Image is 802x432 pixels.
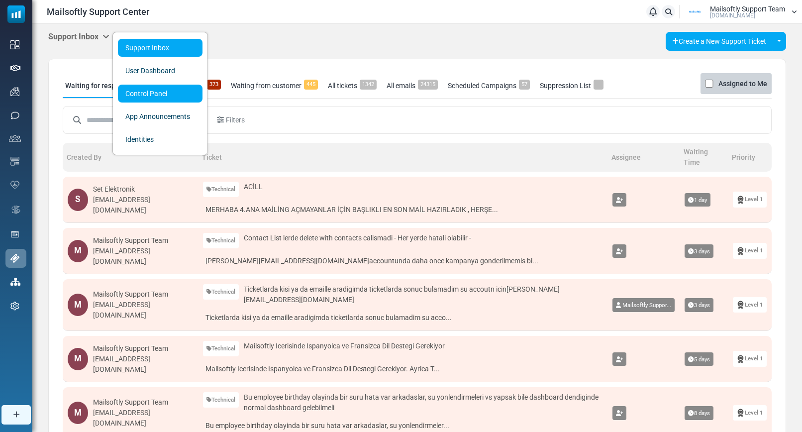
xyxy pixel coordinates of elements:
span: Mailsoftly Support Team [710,5,785,12]
div: S [68,189,88,211]
span: Filters [226,115,245,125]
span: 1 day [685,193,710,207]
img: mailsoftly_icon_blue_white.svg [7,5,25,23]
th: Ticket [198,143,607,172]
a: Level 1 [733,243,767,258]
img: dashboard-icon.svg [10,40,19,49]
div: Mailsoftly Support Team [93,397,194,408]
th: Assignee [607,143,680,172]
a: Mailsoftly Icerisinde Ispanyolca ve Fransizca Dil Destegi Gerekiyor. Ayrica T... [203,361,602,377]
a: Level 1 [733,192,767,207]
img: User Logo [683,4,707,19]
a: Mailsoftly Suppor... [612,298,675,312]
img: workflow.svg [10,204,21,216]
span: Ticketlarda kisi ya da emaille aradigimda ticketlarda sonuc bulamadim su accoutn icin [PERSON_NAM... [244,284,602,305]
a: Control Panel [118,85,202,103]
th: Waiting Time [680,143,728,172]
a: Technical [203,182,239,197]
label: Assigned to Me [718,78,767,90]
a: Waiting from customer445 [228,73,320,98]
div: [EMAIL_ADDRESS][DOMAIN_NAME] [93,408,194,429]
img: sms-icon.png [10,111,19,120]
div: [EMAIL_ADDRESS][DOMAIN_NAME] [93,354,194,375]
span: 57 [519,80,530,90]
div: Set Elektronik [93,184,194,195]
h5: Support Inbox [48,32,109,41]
div: [EMAIL_ADDRESS][DOMAIN_NAME] [93,246,194,267]
a: Waiting for response366 [63,73,150,98]
a: Suppression List [537,73,606,98]
a: MERHABA 4.ANA MAİLİNG AÇMAYANLAR İÇİN BAŞLIKLI EN SON MAİL HAZIRLADIK , HERŞE... [203,202,602,217]
span: Bu employee birthday olayinda bir suru hata var arkadaslar, su yonlendirmeleri vs yapsak bile das... [244,392,602,413]
span: 3 days [685,244,713,258]
img: contacts-icon.svg [9,135,21,142]
div: M [68,294,88,316]
img: landing_pages.svg [10,230,19,239]
span: 445 [304,80,318,90]
img: email-templates-icon.svg [10,157,19,166]
a: Support Inbox [118,39,202,57]
a: Level 1 [733,297,767,313]
a: Technical [203,233,239,248]
span: 3 days [685,298,713,312]
a: Scheduled Campaigns57 [445,73,532,98]
a: Level 1 [733,351,767,366]
th: Priority [728,143,772,172]
a: App Announcements [118,108,202,125]
a: Level 1 [733,405,767,421]
span: Contact List lerde delete with contacts calismadi - Her yerde hatali olabilir - [244,233,471,243]
span: 8 days [685,406,713,420]
img: settings-icon.svg [10,302,19,311]
th: Created By [63,143,198,172]
div: Mailsoftly Support Team [93,343,194,354]
img: campaigns-icon.png [10,87,19,96]
span: Mailsoftly Support Center [47,5,149,18]
span: ACİLL [244,182,263,192]
a: Identities [118,130,202,148]
a: Ticketlarda kisi ya da emaille aradigimda ticketlarda sonuc bulamadim su acco... [203,310,602,325]
div: Mailsoftly Support Team [93,289,194,300]
a: Technical [203,392,239,408]
a: User Logo Mailsoftly Support Team [DOMAIN_NAME] [683,4,797,19]
a: Technical [203,284,239,300]
span: [DOMAIN_NAME] [710,12,755,18]
div: [EMAIL_ADDRESS][DOMAIN_NAME] [93,300,194,321]
a: Create a New Support Ticket [666,32,773,51]
a: All tickets1342 [325,73,379,98]
div: M [68,348,88,370]
span: 5 days [685,352,713,366]
span: Mailsoftly Suppor... [622,302,671,309]
div: M [68,402,88,424]
div: Mailsoftly Support Team [93,235,194,246]
div: [EMAIL_ADDRESS][DOMAIN_NAME] [93,195,194,216]
span: 24315 [418,80,438,90]
a: [PERSON_NAME][EMAIL_ADDRESS][DOMAIN_NAME]accountunda daha once kampanya gonderilmemis bi... [203,253,602,269]
a: All emails24315 [384,73,440,98]
span: 373 [207,80,221,90]
span: 1342 [360,80,377,90]
div: M [68,240,88,262]
a: User Dashboard [118,62,202,80]
img: support-icon-active.svg [10,254,19,263]
a: Technical [203,341,239,356]
img: domain-health-icon.svg [10,181,19,189]
span: Mailsoftly Icerisinde Ispanyolca ve Fransizca Dil Destegi Gerekiyor [244,341,445,351]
